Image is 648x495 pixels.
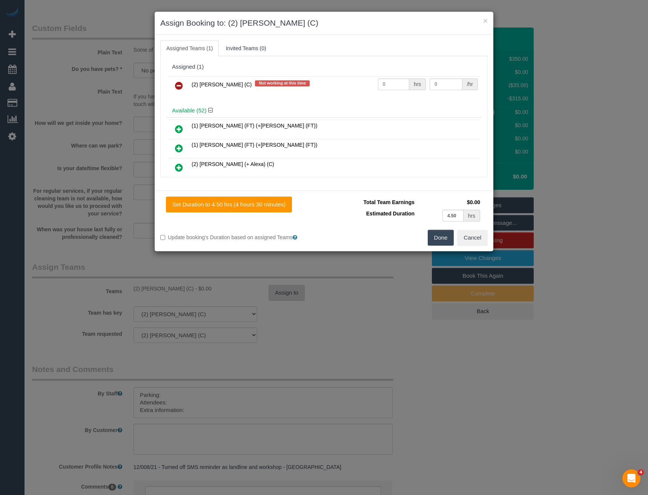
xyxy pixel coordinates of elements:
span: (2) [PERSON_NAME] (+ Alexa) (C) [192,161,274,167]
button: Cancel [457,230,488,246]
input: Update booking's Duration based on assigned Teams [160,235,165,240]
h3: Assign Booking to: (2) [PERSON_NAME] (C) [160,17,488,29]
div: hrs [409,78,426,90]
a: Assigned Teams (1) [160,40,219,56]
span: Not working at this time [255,80,310,86]
button: Set Duration to 4.50 hrs (4 hours 30 minutes) [166,197,292,212]
iframe: Intercom live chat [622,469,640,487]
div: /hr [462,78,478,90]
div: Assigned (1) [172,64,476,70]
label: Update booking's Duration based on assigned Teams [160,234,318,241]
td: $0.00 [416,197,482,208]
span: (1) [PERSON_NAME] (FT) (+[PERSON_NAME] (FT)) [192,142,317,148]
td: Total Team Earnings [330,197,416,208]
h4: Available (52) [172,108,476,114]
span: 4 [638,469,644,475]
a: Invited Teams (0) [220,40,272,56]
span: Estimated Duration [366,211,415,217]
span: (2) [PERSON_NAME] (C) [192,81,252,88]
span: (1) [PERSON_NAME] (FT) (+[PERSON_NAME] (FT)) [192,123,317,129]
div: hrs [464,210,480,221]
button: Done [428,230,454,246]
button: × [483,17,488,25]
